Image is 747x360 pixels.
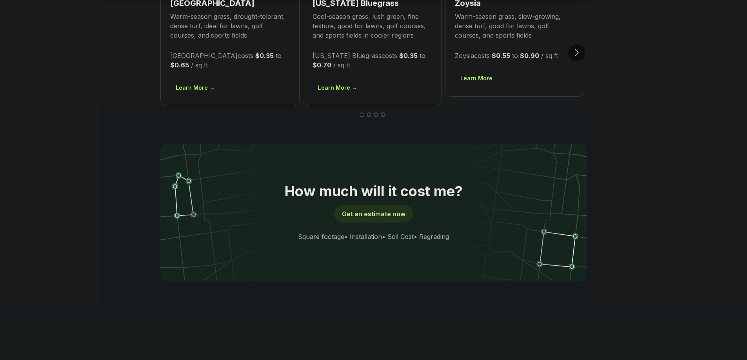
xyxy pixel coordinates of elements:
strong: $0.35 [255,52,274,60]
button: Go to slide 1 [360,112,364,117]
p: Zoysia costs to / sq ft [455,51,574,60]
button: Go to slide 2 [367,112,371,117]
p: [US_STATE] Bluegrass costs to / sq ft [313,51,432,70]
p: [GEOGRAPHIC_DATA] costs to / sq ft [170,51,290,70]
button: Go to slide 4 [381,112,385,117]
button: Go to slide 3 [374,112,378,117]
p: Warm-season grass, drought-tolerant, dense turf, ideal for lawns, golf courses, and sports fields [170,12,290,40]
a: Learn More → [313,81,363,95]
strong: $0.90 [520,52,539,60]
p: Cool-season grass, lush green, fine texture, good for lawns, golf courses, and sports fields in c... [313,12,432,40]
strong: $0.65 [170,61,189,69]
strong: $0.35 [399,52,418,60]
strong: $0.70 [313,61,331,69]
p: Warm-season grass, slow-growing, dense turf, good for lawns, golf courses, and sports fields [455,12,574,40]
a: Learn More → [455,71,505,85]
a: Learn More → [170,81,220,95]
strong: $0.55 [492,52,510,60]
img: lot lines graphic [160,144,587,280]
button: Get an estimate now [334,205,413,223]
button: Go to next slide [568,44,585,61]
